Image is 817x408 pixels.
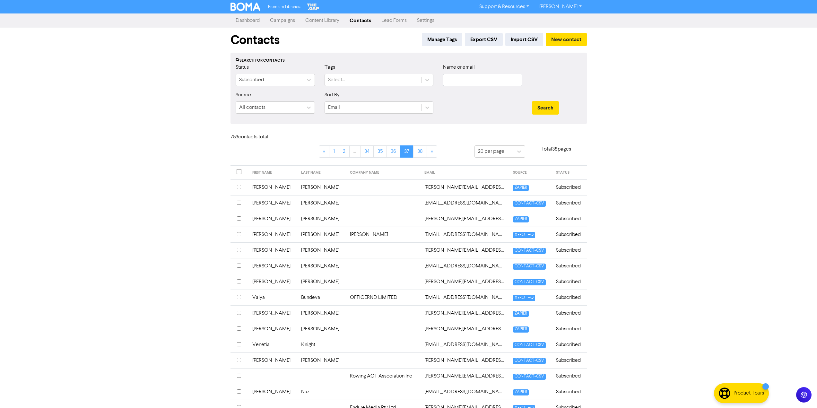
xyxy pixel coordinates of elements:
div: All contacts [239,104,265,111]
td: [PERSON_NAME] [297,321,346,337]
a: Page 36 [387,145,400,158]
td: tracy@theurbanalchemist.com.au [421,179,509,195]
a: Content Library [300,14,344,27]
span: XERO_HQ [513,295,535,301]
span: CONTACT-CSV [513,279,546,285]
th: FIRST NAME [248,166,297,180]
span: CONTACT-CSV [513,358,546,364]
div: Email [328,104,340,111]
button: Search [532,101,559,115]
td: vnaz@rtedgar.com.au [421,384,509,400]
div: Search for contacts [236,58,582,64]
td: [PERSON_NAME] [248,305,297,321]
span: ZAPIER [513,389,529,395]
td: trentdawson@hotmail.com [421,227,509,242]
td: Naz [297,384,346,400]
td: vicki@truenorthba.com.au [421,352,509,368]
td: Knight [297,337,346,352]
td: Subscribed [552,242,587,258]
td: Trent.Dawson@health.gov.au [421,211,509,227]
span: Premium Libraries: [268,5,301,9]
td: Valya [248,290,297,305]
td: [PERSON_NAME] [248,195,297,211]
a: Contacts [344,14,376,27]
td: tristan.martin01@outlook.com [421,258,509,274]
th: STATUS [552,166,587,180]
td: Subscribed [552,305,587,321]
span: CONTACT-CSV [513,374,546,380]
a: Page 34 [360,145,374,158]
button: New contact [546,33,587,46]
td: [PERSON_NAME] [297,242,346,258]
label: Name or email [443,64,475,71]
td: [PERSON_NAME] [248,179,297,195]
td: [PERSON_NAME] [297,305,346,321]
td: vincent.mcmahon@hotmail.com [421,368,509,384]
span: CONTACT-CSV [513,201,546,207]
label: Tags [325,64,335,71]
td: [PERSON_NAME] [297,352,346,368]
td: [PERSON_NAME] [297,195,346,211]
td: trangtm@yahoo.com [421,195,509,211]
td: [PERSON_NAME] [248,258,297,274]
a: Support & Resources [474,2,534,12]
th: EMAIL [421,166,509,180]
td: Subscribed [552,227,587,242]
td: [PERSON_NAME] [248,211,297,227]
a: [PERSON_NAME] [534,2,587,12]
a: Page 2 [339,145,350,158]
th: SOURCE [509,166,552,180]
td: [PERSON_NAME] [297,211,346,227]
label: Source [236,91,251,99]
td: tristan.bowman@cameronharrison.com.au [421,242,509,258]
th: COMPANY NAME [346,166,421,180]
td: Subscribed [552,211,587,227]
td: [PERSON_NAME] [248,274,297,290]
a: Lead Forms [376,14,412,27]
a: Page 35 [373,145,387,158]
iframe: Chat Widget [785,377,817,408]
span: ZAPIER [513,326,529,333]
span: CONTACT-CSV [513,264,546,270]
span: ZAPIER [513,185,529,191]
td: valya.bundeva@officernd.com [421,290,509,305]
button: Import CSV [505,33,543,46]
td: [PERSON_NAME] [346,227,421,242]
span: XERO_HQ [513,232,535,238]
td: Subscribed [552,337,587,352]
img: The Gap [306,3,320,11]
th: LAST NAME [297,166,346,180]
span: ZAPIER [513,216,529,222]
div: 20 per page [478,148,504,155]
td: troy@ppcurban.com.au [421,274,509,290]
td: [PERSON_NAME] [248,242,297,258]
td: [PERSON_NAME] [248,352,297,368]
td: [PERSON_NAME] [297,179,346,195]
div: Select... [328,76,345,84]
td: Subscribed [552,368,587,384]
h6: 753 contact s total [230,134,282,140]
a: Page 1 [329,145,339,158]
p: Total 38 pages [525,145,587,153]
span: CONTACT-CSV [513,342,546,348]
td: Subscribed [552,321,587,337]
td: vanessa@ybgroup.com.au [421,305,509,321]
button: Export CSV [465,33,503,46]
td: [PERSON_NAME] [248,384,297,400]
td: Venetia [248,337,297,352]
td: Subscribed [552,384,587,400]
div: Subscribed [239,76,264,84]
span: CONTACT-CSV [513,248,546,254]
td: [PERSON_NAME] [297,274,346,290]
td: venetiaknight@hotmail.com [421,337,509,352]
a: Page 38 [413,145,427,158]
a: Campaigns [265,14,300,27]
h1: Contacts [230,33,280,48]
td: OFFICERND LIMITED [346,290,421,305]
td: [PERSON_NAME] [297,227,346,242]
a: Page 37 is your current page [400,145,413,158]
a: « [319,145,329,158]
td: Subscribed [552,195,587,211]
a: Dashboard [230,14,265,27]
